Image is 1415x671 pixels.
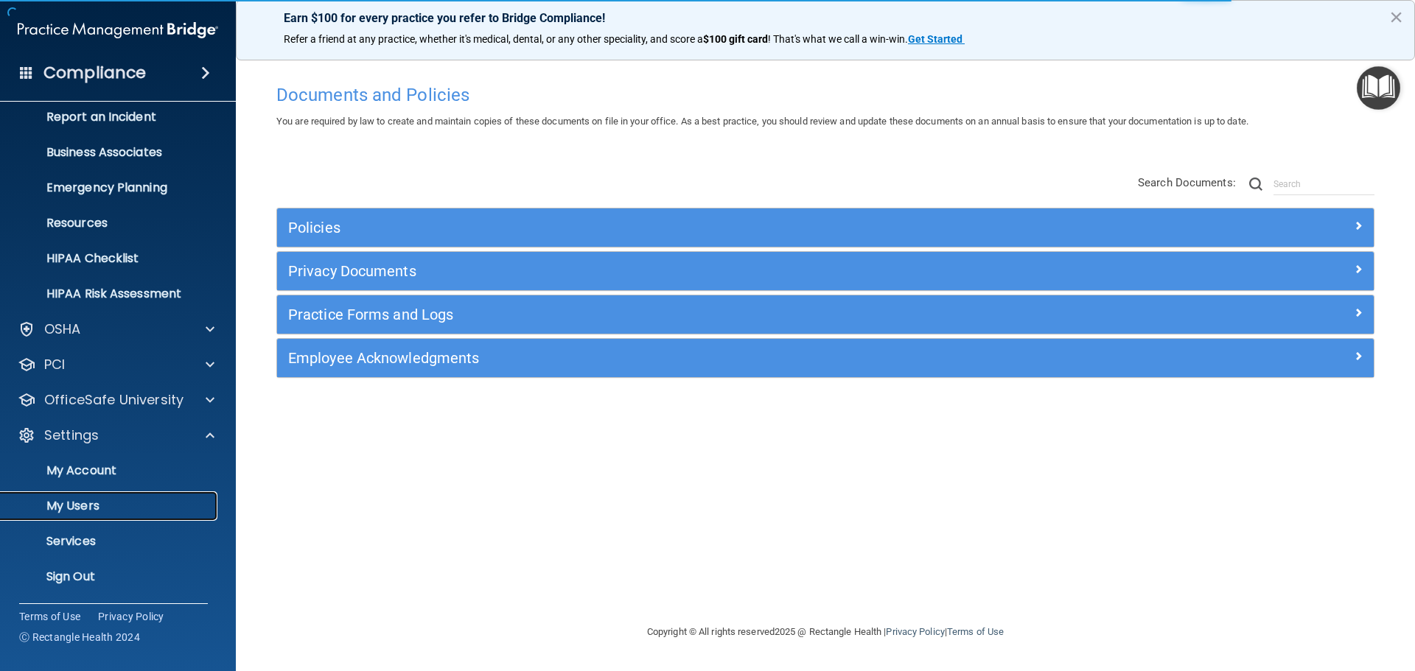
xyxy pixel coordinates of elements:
a: Privacy Documents [288,259,1363,283]
div: Copyright © All rights reserved 2025 @ Rectangle Health | | [556,608,1094,656]
p: Business Associates [10,145,211,160]
span: Refer a friend at any practice, whether it's medical, dental, or any other speciality, and score a [284,33,703,45]
a: PCI [18,356,214,373]
p: HIPAA Checklist [10,251,211,266]
img: PMB logo [18,15,218,45]
p: PCI [44,356,65,373]
p: Emergency Planning [10,180,211,195]
a: Policies [288,216,1363,239]
h5: Privacy Documents [288,263,1089,279]
iframe: Drift Widget Chat Controller [1160,566,1397,625]
span: You are required by law to create and maintain copies of these documents on file in your office. ... [276,116,1248,127]
p: HIPAA Risk Assessment [10,287,211,301]
a: Terms of Use [19,609,80,624]
span: Search Documents: [1138,176,1236,189]
h5: Policies [288,219,1089,236]
p: My Users [10,499,211,513]
p: Resources [10,216,211,231]
span: Ⓒ Rectangle Health 2024 [19,630,140,644]
button: Close [1389,5,1403,29]
p: Earn $100 for every practice you refer to Bridge Compliance! [284,11,1367,25]
p: Settings [44,426,99,444]
a: Privacy Policy [98,609,164,624]
input: Search [1273,173,1374,195]
strong: Get Started [908,33,962,45]
img: ic-search.3b580494.png [1249,178,1262,191]
a: Practice Forms and Logs [288,303,1363,326]
p: Services [10,534,211,549]
p: Sign Out [10,569,211,584]
a: Privacy Policy [886,626,944,637]
p: OfficeSafe University [44,391,184,409]
a: Employee Acknowledgments [288,346,1363,370]
a: Terms of Use [947,626,1004,637]
h5: Practice Forms and Logs [288,306,1089,323]
button: Open Resource Center [1357,66,1400,110]
h4: Compliance [43,63,146,83]
a: Settings [18,426,214,444]
span: ! That's what we call a win-win. [768,33,908,45]
a: Get Started [908,33,965,45]
p: OSHA [44,320,81,338]
p: Report an Incident [10,110,211,124]
a: OfficeSafe University [18,391,214,409]
p: My Account [10,463,211,478]
h4: Documents and Policies [276,85,1374,105]
strong: $100 gift card [703,33,768,45]
h5: Employee Acknowledgments [288,350,1089,366]
a: OSHA [18,320,214,338]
